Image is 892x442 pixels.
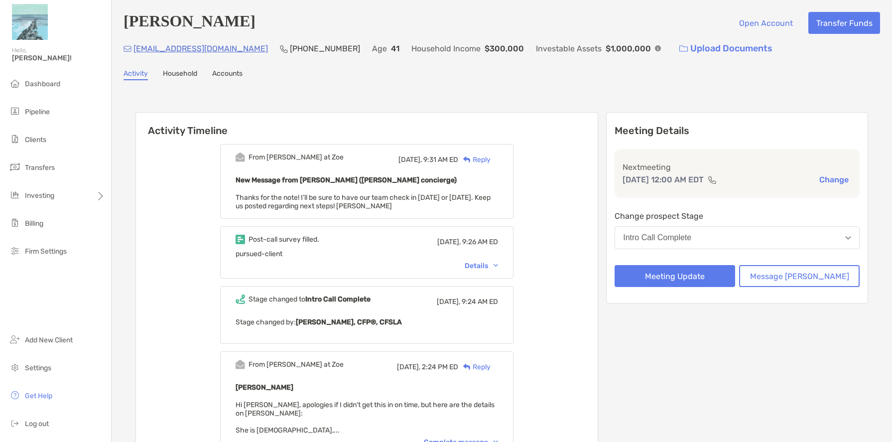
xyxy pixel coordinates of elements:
[437,238,461,246] span: [DATE],
[623,173,704,186] p: [DATE] 12:00 AM EDT
[391,42,399,55] p: 41
[463,156,471,163] img: Reply icon
[236,152,245,162] img: Event icon
[462,238,498,246] span: 9:26 AM ED
[124,69,148,80] a: Activity
[816,174,852,185] button: Change
[25,80,60,88] span: Dashboard
[25,420,49,428] span: Log out
[236,295,245,304] img: Event icon
[485,42,524,55] p: $300,000
[9,389,21,401] img: get-help icon
[236,360,245,369] img: Event icon
[655,45,661,51] img: Info Icon
[9,105,21,117] img: pipeline icon
[236,176,457,184] b: New Message from [PERSON_NAME] ([PERSON_NAME] concierge)
[249,235,319,244] div: Post-call survey filled.
[236,250,282,258] span: pursued-client
[615,265,735,287] button: Meeting Update
[9,77,21,89] img: dashboard icon
[463,364,471,370] img: Reply icon
[136,113,598,137] h6: Activity Timeline
[124,46,131,52] img: Email Icon
[236,401,495,435] span: Hi [PERSON_NAME], apologies if I didn't get this in on time, but here are the details on [PERSON_...
[25,191,54,200] span: Investing
[25,392,52,400] span: Get Help
[458,154,491,165] div: Reply
[290,42,360,55] p: [PHONE_NUMBER]
[25,219,43,228] span: Billing
[9,333,21,345] img: add_new_client icon
[465,262,498,270] div: Details
[124,12,255,34] h4: [PERSON_NAME]
[25,247,67,256] span: Firm Settings
[708,176,717,184] img: communication type
[536,42,602,55] p: Investable Assets
[25,364,51,372] span: Settings
[673,38,779,59] a: Upload Documents
[9,361,21,373] img: settings icon
[249,295,371,303] div: Stage changed to
[25,163,55,172] span: Transfers
[236,383,293,392] b: [PERSON_NAME]
[163,69,197,80] a: Household
[236,235,245,244] img: Event icon
[305,295,371,303] b: Intro Call Complete
[133,42,268,55] p: [EMAIL_ADDRESS][DOMAIN_NAME]
[12,54,105,62] span: [PERSON_NAME]!
[623,233,691,242] div: Intro Call Complete
[296,318,402,326] b: [PERSON_NAME], CFP®, CFSLA
[236,193,491,210] span: Thanks for the note! I’ll be sure to have our team check in [DATE] or [DATE]. Keep us posted rega...
[615,210,860,222] p: Change prospect Stage
[9,245,21,257] img: firm-settings icon
[731,12,800,34] button: Open Account
[615,226,860,249] button: Intro Call Complete
[423,155,458,164] span: 9:31 AM ED
[462,297,498,306] span: 9:24 AM ED
[236,316,498,328] p: Stage changed by:
[845,236,851,240] img: Open dropdown arrow
[808,12,880,34] button: Transfer Funds
[212,69,243,80] a: Accounts
[679,45,688,52] img: button icon
[12,4,48,40] img: Zoe Logo
[249,153,344,161] div: From [PERSON_NAME] at Zoe
[249,360,344,369] div: From [PERSON_NAME] at Zoe
[398,155,422,164] span: [DATE],
[606,42,651,55] p: $1,000,000
[9,133,21,145] img: clients icon
[25,336,73,344] span: Add New Client
[25,136,46,144] span: Clients
[9,417,21,429] img: logout icon
[9,161,21,173] img: transfers icon
[494,264,498,267] img: Chevron icon
[9,217,21,229] img: billing icon
[411,42,481,55] p: Household Income
[280,45,288,53] img: Phone Icon
[739,265,860,287] button: Message [PERSON_NAME]
[615,125,860,137] p: Meeting Details
[397,363,420,371] span: [DATE],
[437,297,460,306] span: [DATE],
[458,362,491,372] div: Reply
[9,189,21,201] img: investing icon
[422,363,458,371] span: 2:24 PM ED
[25,108,50,116] span: Pipeline
[623,161,852,173] p: Next meeting
[372,42,387,55] p: Age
